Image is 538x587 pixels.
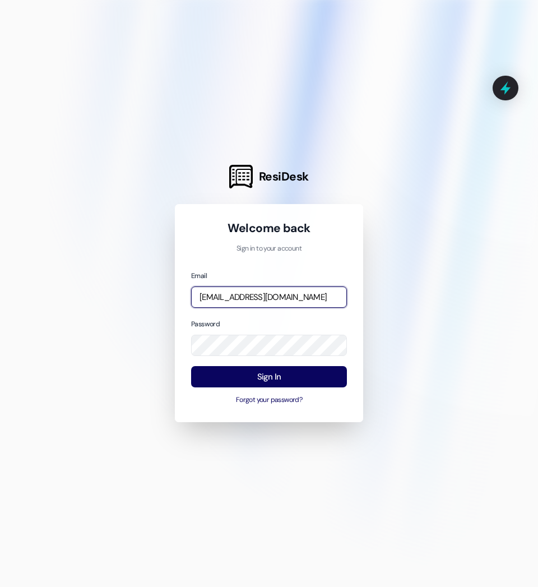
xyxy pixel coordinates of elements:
label: Password [191,320,220,329]
h1: Welcome back [191,220,347,236]
input: name@example.com [191,286,347,308]
img: ResiDesk Logo [229,165,253,188]
label: Email [191,271,207,280]
p: Sign in to your account [191,244,347,254]
button: Forgot your password? [191,395,347,405]
span: ResiDesk [259,169,309,184]
button: Sign In [191,366,347,388]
